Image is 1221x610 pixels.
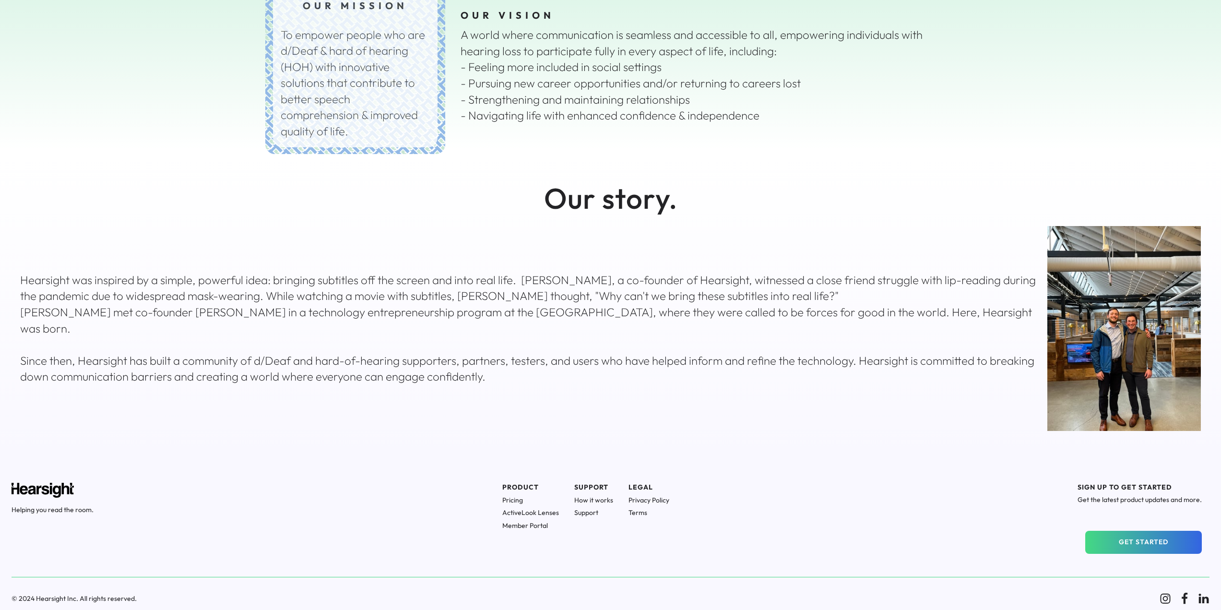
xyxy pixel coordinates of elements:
[574,508,613,517] h1: Support
[628,508,669,517] h1: Terms
[502,483,559,492] div: PRODUCT
[1047,226,1201,431] img: IMG_1050.jpeg
[502,521,559,530] h1: Member Portal
[12,505,94,514] h1: Helping you read the room.
[461,27,941,124] div: A world where communication is seamless and accessible to all, empowering individuals with hearin...
[461,9,941,22] div: OUR VISION
[12,483,74,498] img: Hearsight logo
[467,178,755,218] div: Our story.
[1078,483,1202,491] h1: SIGN UP TO GET STARTED
[502,496,559,504] h1: Pricing
[574,483,613,492] div: SUPPORT
[502,508,559,517] h1: ActiveLook Lenses
[20,272,1043,385] div: Hearsight was inspired by a simple, powerful idea: bringing subtitles off the screen and into rea...
[1078,495,1202,504] h1: Get the latest product updates and more.
[12,594,1148,603] h1: © 2024 Hearsight Inc. All rights reserved.
[628,496,669,504] h1: Privacy Policy
[628,483,669,492] div: LEGAL
[281,27,430,140] div: To empower people who are d/Deaf & hard of hearing (HOH) with innovative solutions that contribut...
[574,496,613,504] h1: How it works
[1085,531,1202,554] button: GET STARTED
